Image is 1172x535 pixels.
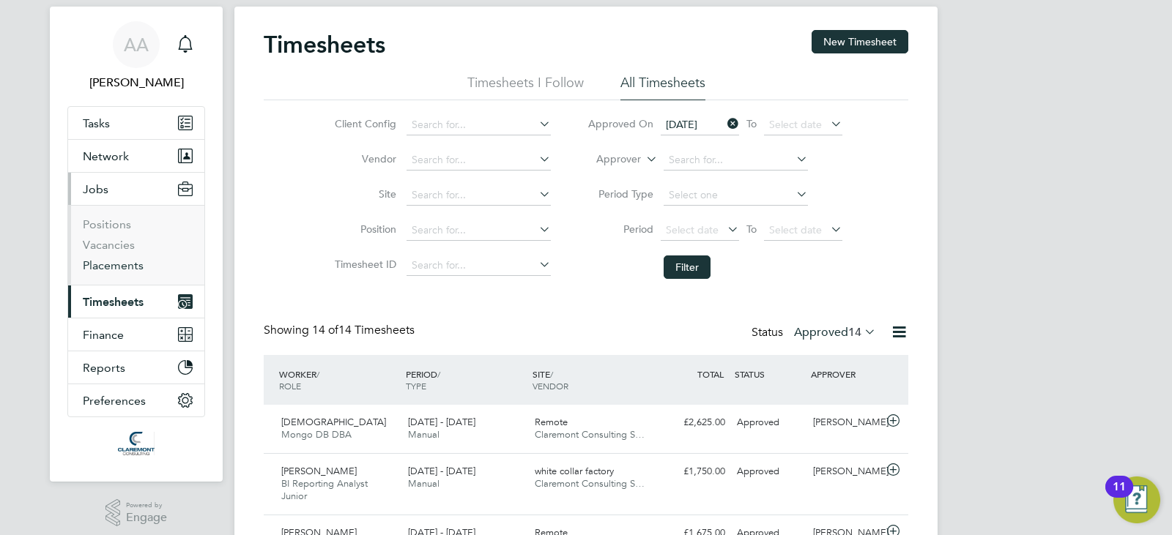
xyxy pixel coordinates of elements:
[535,416,568,428] span: Remote
[666,223,719,236] span: Select date
[279,380,301,392] span: ROLE
[655,460,731,484] div: £1,750.00
[620,74,705,100] li: All Timesheets
[587,187,653,201] label: Period Type
[126,499,167,512] span: Powered by
[408,465,475,477] span: [DATE] - [DATE]
[467,74,584,100] li: Timesheets I Follow
[68,285,204,318] button: Timesheets
[68,205,204,285] div: Jobs
[408,477,439,490] span: Manual
[312,323,415,337] span: 14 Timesheets
[731,460,807,484] div: Approved
[731,411,807,435] div: Approved
[281,477,368,502] span: BI Reporting Analyst Junior
[281,465,357,477] span: [PERSON_NAME]
[68,107,204,139] a: Tasks
[275,361,402,399] div: WORKER
[105,499,168,527] a: Powered byEngage
[83,182,108,196] span: Jobs
[67,432,205,455] a: Go to home page
[769,118,822,131] span: Select date
[312,323,338,337] span: 14 of
[807,361,883,387] div: APPROVER
[794,325,876,340] label: Approved
[406,380,426,392] span: TYPE
[1113,476,1160,523] button: Open Resource Center, 11 new notifications
[664,255,711,279] button: Filter
[330,222,396,236] label: Position
[666,118,697,131] span: [DATE]
[83,238,135,252] a: Vacancies
[330,258,396,271] label: Timesheet ID
[742,114,761,133] span: To
[575,152,641,167] label: Approver
[550,368,553,380] span: /
[83,116,110,130] span: Tasks
[83,328,124,342] span: Finance
[316,368,319,380] span: /
[83,361,125,375] span: Reports
[83,217,131,231] a: Positions
[407,220,551,241] input: Search for...
[742,220,761,239] span: To
[437,368,440,380] span: /
[68,140,204,172] button: Network
[812,30,908,53] button: New Timesheet
[1113,487,1126,506] div: 11
[407,255,551,276] input: Search for...
[697,368,724,380] span: TOTAL
[126,512,167,524] span: Engage
[330,187,396,201] label: Site
[535,428,645,441] span: Claremont Consulting S…
[83,149,129,163] span: Network
[535,465,614,477] span: white collar factory
[67,21,205,91] a: AA[PERSON_NAME]
[68,173,204,205] button: Jobs
[50,7,223,482] nav: Main navigation
[68,318,204,351] button: Finance
[68,384,204,416] button: Preferences
[264,323,418,338] div: Showing
[281,416,386,428] span: [DEMOGRAPHIC_DATA]
[83,295,144,309] span: Timesheets
[535,477,645,490] span: Claremont Consulting S…
[67,74,205,91] span: Afzal Ahmed
[769,223,822,236] span: Select date
[68,351,204,384] button: Reports
[407,150,551,171] input: Search for...
[752,323,879,343] div: Status
[281,428,352,441] span: Mongo DB DBA
[587,222,653,236] label: Period
[807,460,883,484] div: [PERSON_NAME]
[848,325,861,340] span: 14
[330,152,396,165] label: Vendor
[807,411,883,435] div: [PERSON_NAME]
[587,117,653,130] label: Approved On
[533,380,568,392] span: VENDOR
[124,35,149,54] span: AA
[529,361,656,399] div: SITE
[407,115,551,135] input: Search for...
[83,258,144,272] a: Placements
[731,361,807,387] div: STATUS
[118,432,154,455] img: claremontconsulting1-logo-retina.png
[655,411,731,435] div: £2,625.00
[408,416,475,428] span: [DATE] - [DATE]
[664,185,808,206] input: Select one
[407,185,551,206] input: Search for...
[402,361,529,399] div: PERIOD
[408,428,439,441] span: Manual
[664,150,808,171] input: Search for...
[83,394,146,408] span: Preferences
[264,30,385,59] h2: Timesheets
[330,117,396,130] label: Client Config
